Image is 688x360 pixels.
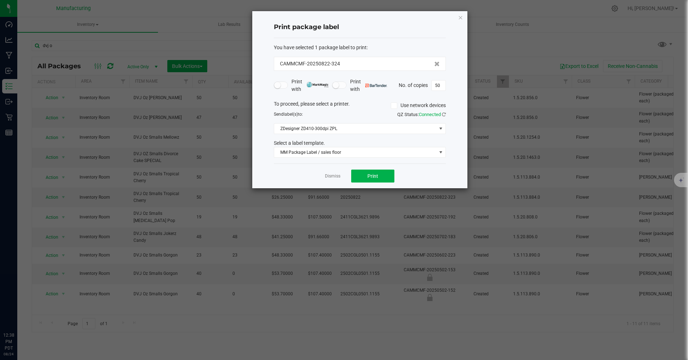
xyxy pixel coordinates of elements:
button: Print [351,170,394,183]
iframe: Resource center [7,303,29,324]
img: mark_magic_cybra.png [307,82,329,87]
span: No. of copies [399,82,428,88]
span: Print with [350,78,387,93]
h4: Print package label [274,23,446,32]
span: Print with [291,78,329,93]
span: CAMMCMF-20250822-324 [280,60,340,68]
label: Use network devices [391,102,446,109]
span: Print [367,173,378,179]
iframe: Resource center unread badge [21,301,30,310]
div: To proceed, please select a printer. [268,100,451,111]
div: Select a label template. [268,139,451,147]
span: QZ Status: [397,112,446,117]
span: Send to: [274,112,303,117]
a: Dismiss [325,173,340,179]
span: You have selected 1 package label to print [274,45,367,50]
span: label(s) [284,112,298,117]
img: bartender.png [365,84,387,87]
span: ZDesigner ZD410-300dpi ZPL [274,124,436,134]
span: Connected [419,112,441,117]
div: : [274,44,446,51]
span: MM Package Label / sales floor [274,147,436,157]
